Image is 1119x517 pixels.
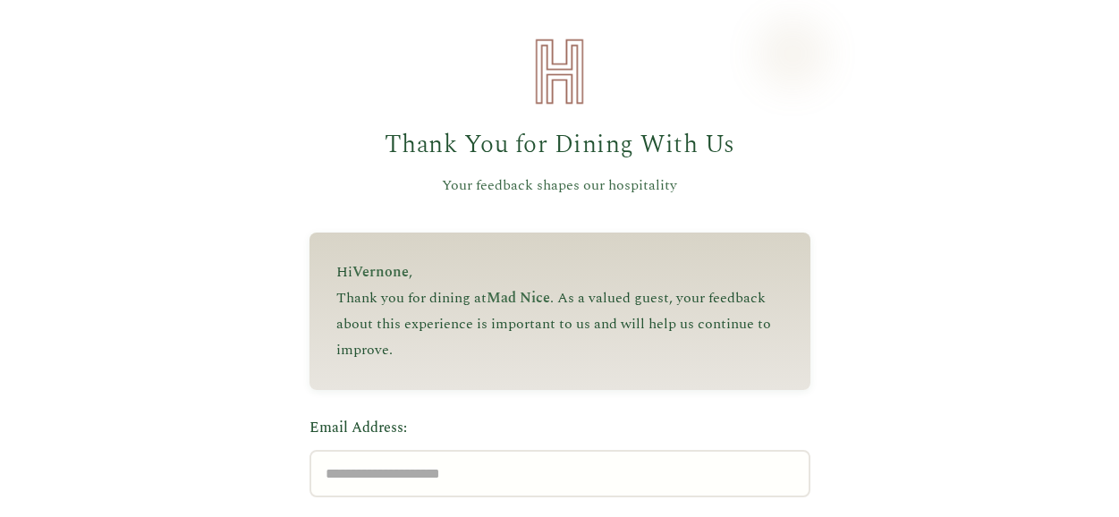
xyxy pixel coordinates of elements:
span: Vernone [352,261,409,283]
p: Hi , [336,259,784,285]
p: Thank you for dining at . As a valued guest, your feedback about this experience is important to ... [336,285,784,362]
h1: Thank You for Dining With Us [309,125,810,165]
span: Mad Nice [487,287,550,309]
img: Heirloom Hospitality Logo [524,36,596,107]
p: Your feedback shapes our hospitality [309,174,810,198]
label: Email Address: [309,417,810,440]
